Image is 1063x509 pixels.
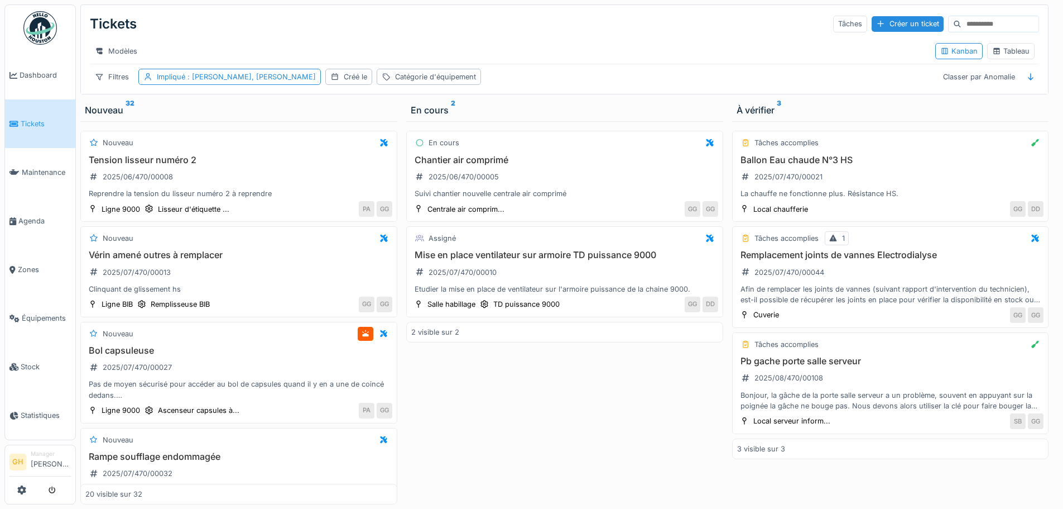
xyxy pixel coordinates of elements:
[754,373,823,383] div: 2025/08/470/00108
[737,356,1044,367] h3: Pb gache porte salle serveur
[429,172,499,182] div: 2025/06/470/00005
[90,43,142,59] div: Modèles
[411,284,718,294] div: Etudier la mise en place de ventilateur sur l'armoire puissance de la chaine 9000.
[685,201,700,217] div: GG
[737,155,1044,165] h3: Ballon Eau chaude N°3 HS
[703,201,718,217] div: GG
[18,264,71,275] span: Zones
[21,118,71,129] span: Tickets
[754,339,819,350] div: Tâches accomplies
[20,70,71,80] span: Dashboard
[9,454,26,470] li: GH
[85,250,392,260] h3: Vérin amené outres à remplacer
[359,297,374,312] div: GG
[344,72,367,82] div: Créé le
[85,379,392,400] div: Pas de moyen sécurisé pour accéder au bol de capsules quand il y en a une de coincé dedans. (Mett...
[5,294,75,342] a: Équipements
[359,201,374,217] div: PA
[411,103,719,117] div: En cours
[429,267,497,278] div: 2025/07/470/00010
[21,410,71,421] span: Statistiques
[411,327,459,337] div: 2 visible sur 2
[395,72,476,82] div: Catégorie d'équipement
[737,250,1044,260] h3: Remplacement joints de vannes Electrodialyse
[85,489,142,500] div: 20 visible sur 32
[1010,413,1026,429] div: SB
[842,233,845,244] div: 1
[737,444,785,454] div: 3 visible sur 3
[85,284,392,294] div: Clinquant de glissement hs
[5,99,75,148] a: Tickets
[103,172,173,182] div: 2025/06/470/00008
[753,416,830,426] div: Local serveur inform...
[411,155,718,165] h3: Chantier air comprimé
[5,148,75,197] a: Maintenance
[5,391,75,440] a: Statistiques
[5,245,75,294] a: Zones
[85,155,392,165] h3: Tension lisseur numéro 2
[151,299,210,310] div: Remplisseuse BIB
[737,284,1044,305] div: Afin de remplacer les joints de vannes (suivant rapport d'intervention du technicien), est-il pos...
[103,362,172,373] div: 2025/07/470/00027
[737,188,1044,199] div: La chauffe ne fonctionne plus. Résistance HS.
[85,451,392,462] h3: Rampe soufflage endommagée
[753,310,779,320] div: Cuverie
[22,167,71,178] span: Maintenance
[31,450,71,474] li: [PERSON_NAME]
[102,299,133,310] div: Ligne BIB
[685,297,700,312] div: GG
[5,197,75,245] a: Agenda
[102,405,140,416] div: Ligne 9000
[377,201,392,217] div: GG
[754,233,819,244] div: Tâches accomplies
[938,69,1020,85] div: Classer par Anomalie
[359,403,374,418] div: PA
[103,233,133,244] div: Nouveau
[90,69,134,85] div: Filtres
[1028,201,1043,217] div: DD
[992,46,1030,56] div: Tableau
[103,468,172,479] div: 2025/07/470/00032
[429,137,459,148] div: En cours
[185,73,316,81] span: : [PERSON_NAME], [PERSON_NAME]
[18,216,71,226] span: Agenda
[158,204,229,215] div: Lisseur d'étiquette ...
[377,403,392,418] div: GG
[157,72,316,82] div: Impliqué
[1028,307,1043,323] div: GG
[126,103,134,117] sup: 32
[103,137,133,148] div: Nouveau
[872,16,944,31] div: Créer un ticket
[777,103,781,117] sup: 3
[940,46,978,56] div: Kanban
[833,16,867,32] div: Tâches
[754,137,819,148] div: Tâches accomplies
[427,299,475,310] div: Salle habillage
[427,204,504,215] div: Centrale air comprim...
[31,450,71,458] div: Manager
[411,188,718,199] div: Suivi chantier nouvelle centrale air comprimé
[754,172,822,182] div: 2025/07/470/00021
[377,297,392,312] div: GG
[103,329,133,339] div: Nouveau
[1010,201,1026,217] div: GG
[429,233,456,244] div: Assigné
[451,103,455,117] sup: 2
[737,390,1044,411] div: Bonjour, la gâche de la porte salle serveur a un problème, souvent en appuyant sur la poignée la ...
[703,297,718,312] div: DD
[103,435,133,445] div: Nouveau
[90,9,137,39] div: Tickets
[85,345,392,356] h3: Bol capsuleuse
[9,450,71,477] a: GH Manager[PERSON_NAME]
[5,342,75,391] a: Stock
[493,299,560,310] div: TD puissance 9000
[102,204,140,215] div: Ligne 9000
[22,313,71,324] span: Équipements
[753,204,808,215] div: Local chaufferie
[1010,307,1026,323] div: GG
[754,267,824,278] div: 2025/07/470/00044
[411,250,718,260] h3: Mise en place ventilateur sur armoire TD puissance 9000
[103,267,171,278] div: 2025/07/470/00013
[85,188,392,199] div: Reprendre la tension du lisseur numéro 2 à reprendre
[85,103,393,117] div: Nouveau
